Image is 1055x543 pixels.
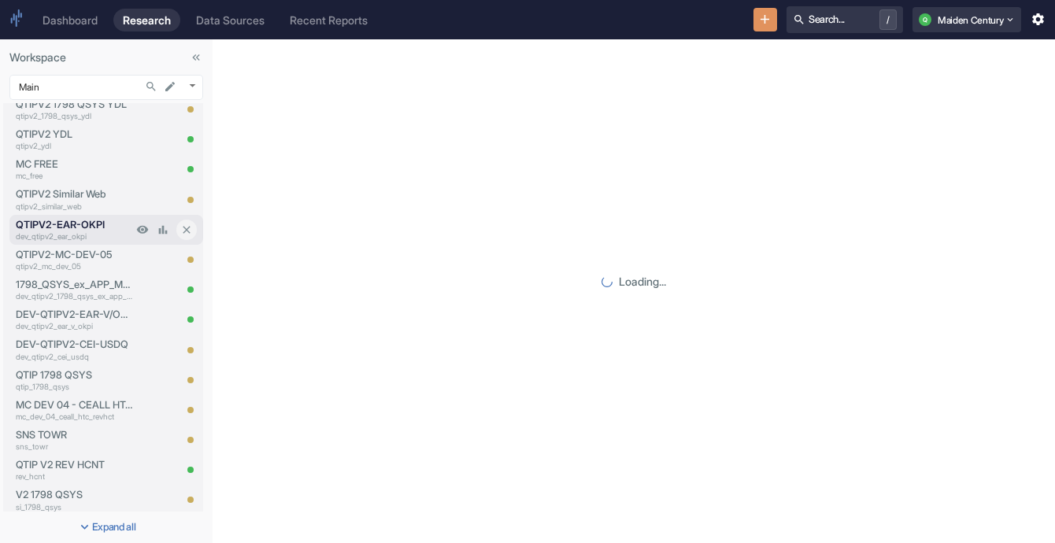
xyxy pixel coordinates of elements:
[16,140,132,152] p: qtipv2_ydl
[153,220,173,240] a: View Analysis
[290,13,368,27] div: Recent Reports
[9,75,203,100] div: Main
[16,427,132,452] a: SNS TOWRsns_towr
[16,320,132,332] p: dev_qtipv2_ear_v_okpi
[123,13,171,27] div: Research
[186,47,206,68] button: Collapse Sidebar
[16,127,132,152] a: QTIPV2 YDLqtipv2_ydl
[16,290,132,302] p: dev_qtipv2_1798_qsys_ex_app_msc
[16,487,132,502] p: V2 1798 QSYS
[16,307,132,322] p: DEV-QTIPV2-EAR-V/OKPI
[16,187,132,201] p: QTIPV2 Similar Web
[16,97,132,122] a: QTIPV2 1798 QSYS YDLqtipv2_1798_qsys_ydl
[16,247,132,262] p: QTIPV2-MC-DEV-05
[16,501,132,513] p: si_1798_qsys
[787,6,903,33] button: Search.../
[280,9,377,31] a: Recent Reports
[113,9,180,31] a: Research
[16,187,132,212] a: QTIPV2 Similar Webqtipv2_similar_web
[16,307,132,332] a: DEV-QTIPV2-EAR-V/OKPIdev_qtipv2_ear_v_okpi
[16,247,132,272] a: QTIPV2-MC-DEV-05qtipv2_mc_dev_05
[16,157,132,172] p: MC FREE
[16,157,132,182] a: MC FREEmc_free
[16,397,132,423] a: MC DEV 04 - CEALL HTC REVHCTmc_dev_04_ceall_htc_revhct
[196,13,265,27] div: Data Sources
[16,487,132,512] a: V2 1798 QSYSsi_1798_qsys
[16,368,132,393] a: QTIP 1798 QSYSqtip_1798_qsys
[180,223,193,236] svg: Close item
[753,8,778,32] button: New Resource
[16,97,132,112] p: QTIPV2 1798 QSYS YDL
[16,277,132,292] p: 1798_QSYS_ex_APP_MSC.V2.PIT
[16,381,132,393] p: qtip_1798_qsys
[16,368,132,382] p: QTIP 1798 QSYS
[16,337,132,352] p: DEV-QTIPV2-CEI-USDQ
[16,201,132,212] p: qtipv2_similar_web
[16,260,132,272] p: qtipv2_mc_dev_05
[187,9,274,31] a: Data Sources
[16,427,132,442] p: SNS TOWR
[16,277,132,302] a: 1798_QSYS_ex_APP_MSC.V2.PITdev_qtipv2_1798_qsys_ex_app_msc
[16,441,132,452] p: sns_towr
[16,170,132,182] p: mc_free
[16,337,132,362] a: DEV-QTIPV2-CEI-USDQdev_qtipv2_cei_usdq
[16,351,132,363] p: dev_qtipv2_cei_usdq
[132,220,153,240] a: View Preview
[16,397,132,412] p: MC DEV 04 - CEALL HTC REVHCT
[16,471,132,482] p: rev_hcnt
[9,49,203,65] p: Workspace
[16,411,132,423] p: mc_dev_04_ceall_htc_revhct
[43,13,98,27] div: Dashboard
[16,110,132,122] p: qtipv2_1798_qsys_ydl
[16,127,132,142] p: QTIPV2 YDL
[3,515,209,540] button: Expand all
[16,231,132,242] p: dev_qtipv2_ear_okpi
[912,7,1021,32] button: QMaiden Century
[16,217,132,232] p: QTIPV2-EAR-OKPI
[619,273,666,290] p: Loading...
[160,76,180,97] button: edit
[16,457,132,472] p: QTIP V2 REV HCNT
[141,76,161,97] button: Search...
[16,217,132,242] a: QTIPV2-EAR-OKPIdev_qtipv2_ear_okpi
[33,9,107,31] a: Dashboard
[176,220,197,240] button: Close item
[16,457,132,482] a: QTIP V2 REV HCNTrev_hcnt
[919,13,931,26] div: Q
